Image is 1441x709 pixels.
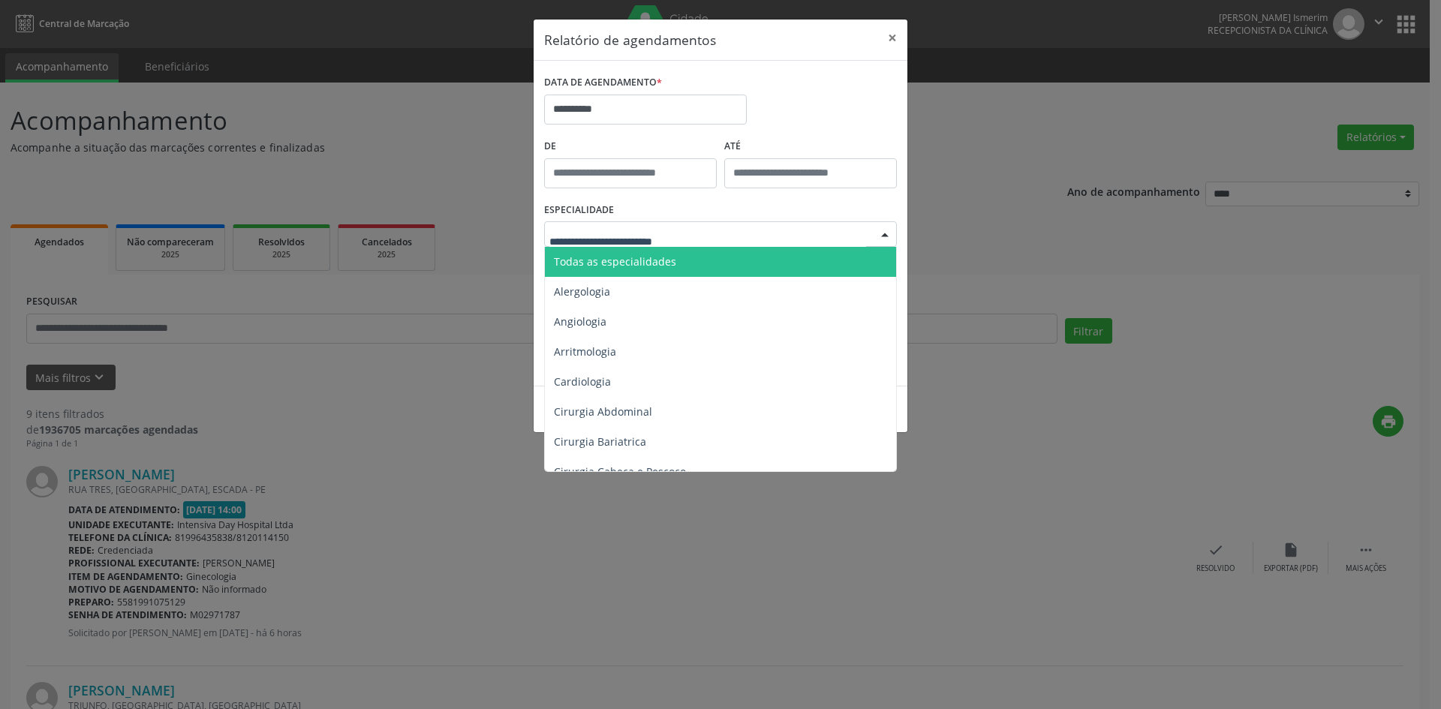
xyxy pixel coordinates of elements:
[544,199,614,222] label: ESPECIALIDADE
[544,30,716,50] h5: Relatório de agendamentos
[554,254,676,269] span: Todas as especialidades
[554,464,686,479] span: Cirurgia Cabeça e Pescoço
[554,314,606,329] span: Angiologia
[544,71,662,95] label: DATA DE AGENDAMENTO
[724,135,897,158] label: ATÉ
[554,404,652,419] span: Cirurgia Abdominal
[554,344,616,359] span: Arritmologia
[554,374,611,389] span: Cardiologia
[544,135,717,158] label: De
[877,20,907,56] button: Close
[554,284,610,299] span: Alergologia
[554,434,646,449] span: Cirurgia Bariatrica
